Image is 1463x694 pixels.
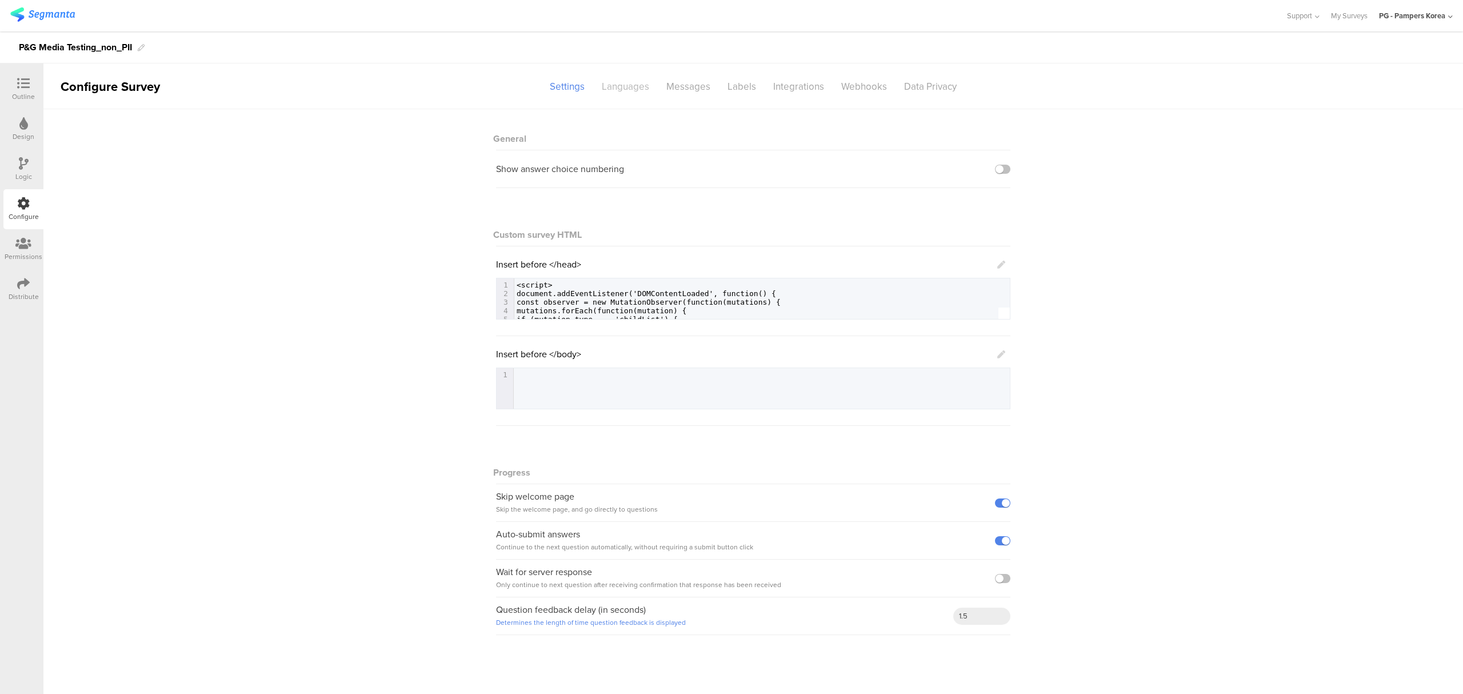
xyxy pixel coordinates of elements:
[896,77,965,97] div: Data Privacy
[658,77,719,97] div: Messages
[12,91,35,102] div: Outline
[833,77,896,97] div: Webhooks
[496,528,753,553] div: Auto-submit answers
[497,281,514,289] div: 1
[496,490,658,516] div: Skip welcome page
[496,580,781,590] span: Only continue to next question after receiving confirmation that response has been received
[496,258,581,271] span: Insert before </head>
[1379,10,1445,21] div: PG - Pampers Korea
[496,348,581,361] span: Insert before </body>
[517,298,781,306] span: const observer = new MutationObserver(function(mutations) {
[496,121,1010,150] div: General
[19,38,132,57] div: P&G Media Testing_non_PII
[496,617,686,628] a: Determines the length of time question feedback is displayed
[496,228,1010,241] div: Custom survey HTML
[496,604,686,629] div: Question feedback delay (in seconds)
[9,212,39,222] div: Configure
[497,315,514,324] div: 5
[765,77,833,97] div: Integrations
[13,131,34,142] div: Design
[517,306,687,315] span: mutations.forEach(function(mutation) {
[10,7,75,22] img: segmanta logo
[593,77,658,97] div: Languages
[9,292,39,302] div: Distribute
[541,77,593,97] div: Settings
[719,77,765,97] div: Labels
[496,542,753,552] span: Continue to the next question automatically, without requiring a submit button click
[43,77,175,96] div: Configure Survey
[497,370,513,379] div: 1
[497,289,514,298] div: 2
[496,504,658,514] span: Skip the welcome page, and go directly to questions
[5,252,42,262] div: Permissions
[497,298,514,306] div: 3
[497,306,514,315] div: 4
[517,315,678,324] span: if (mutation.type === 'childList') {
[496,163,624,175] div: Show answer choice numbering
[496,454,1010,484] div: Progress
[496,566,781,591] div: Wait for server response
[15,171,32,182] div: Logic
[1287,10,1312,21] span: Support
[517,289,776,298] span: document.addEventListener('DOMContentLoaded', function() {
[517,281,553,289] span: <script>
